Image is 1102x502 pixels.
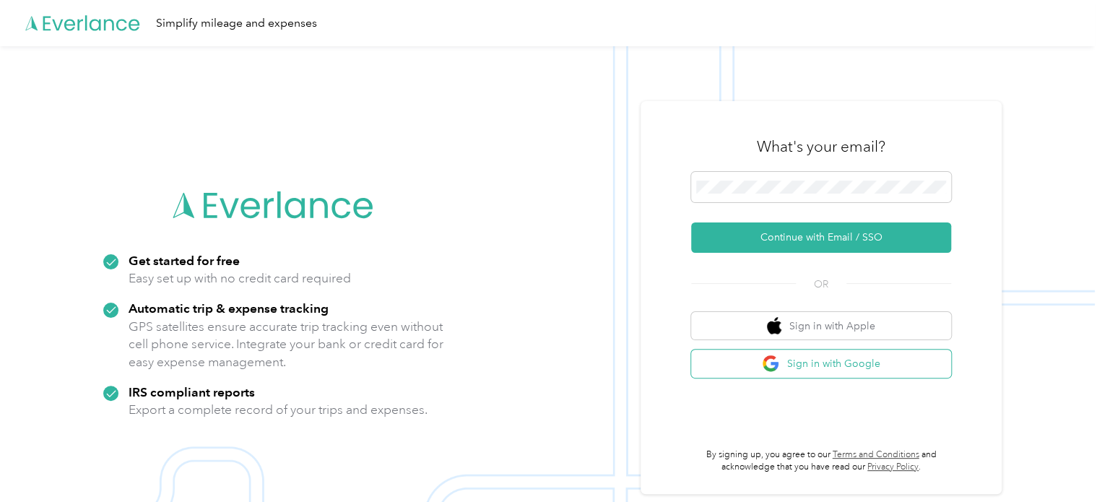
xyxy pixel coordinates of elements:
[129,384,255,399] strong: IRS compliant reports
[156,14,317,33] div: Simplify mileage and expenses
[796,277,846,292] span: OR
[129,269,351,287] p: Easy set up with no credit card required
[129,300,329,316] strong: Automatic trip & expense tracking
[757,137,885,157] h3: What's your email?
[767,317,781,335] img: apple logo
[691,350,951,378] button: google logoSign in with Google
[867,462,919,472] a: Privacy Policy
[129,318,444,371] p: GPS satellites ensure accurate trip tracking even without cell phone service. Integrate your bank...
[129,253,240,268] strong: Get started for free
[691,449,951,474] p: By signing up, you agree to our and acknowledge that you have read our .
[691,222,951,253] button: Continue with Email / SSO
[129,401,428,419] p: Export a complete record of your trips and expenses.
[691,312,951,340] button: apple logoSign in with Apple
[833,449,919,460] a: Terms and Conditions
[762,355,780,373] img: google logo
